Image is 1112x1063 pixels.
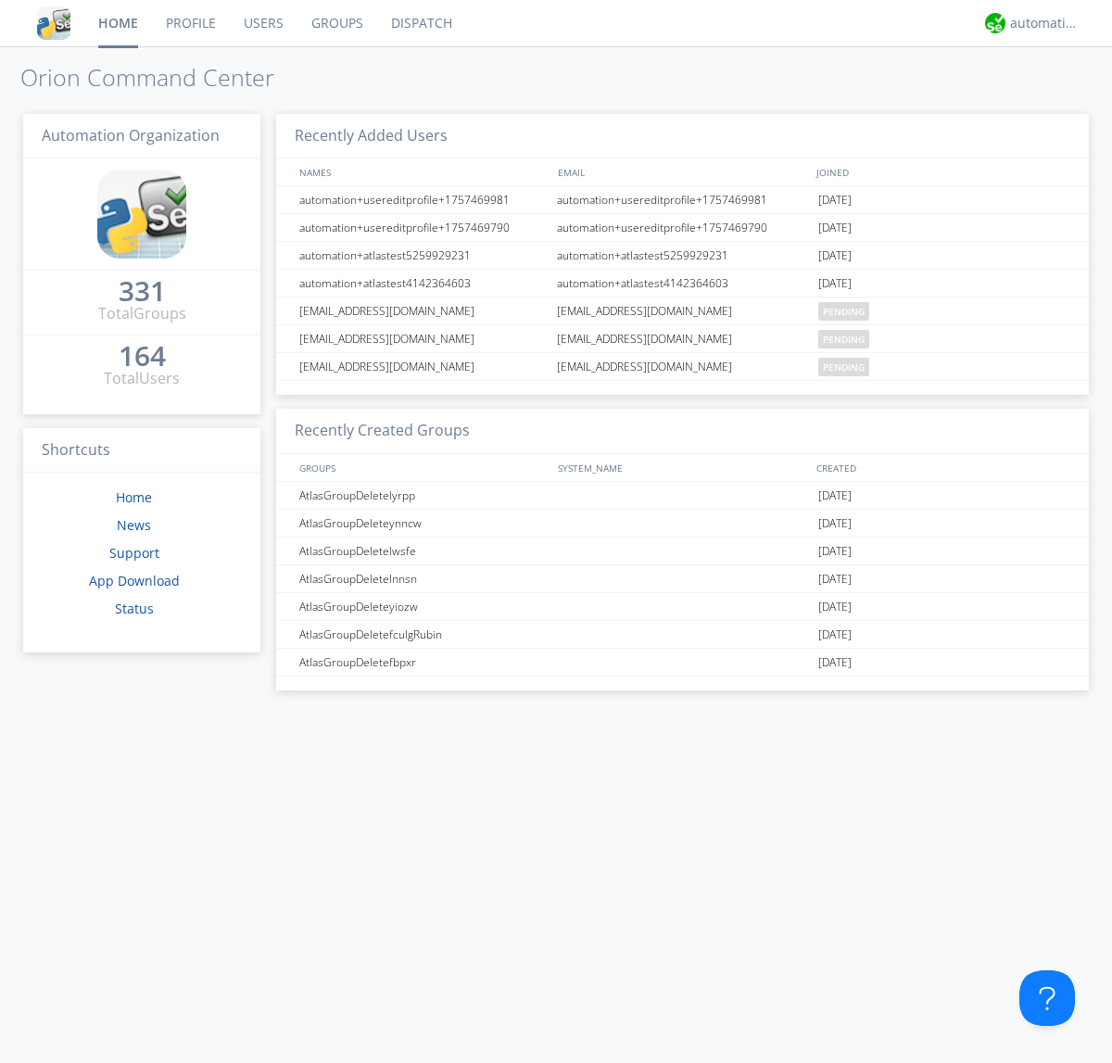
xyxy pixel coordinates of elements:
[552,186,814,213] div: automation+usereditprofile+1757469981
[276,297,1089,325] a: [EMAIL_ADDRESS][DOMAIN_NAME][EMAIL_ADDRESS][DOMAIN_NAME]pending
[818,621,852,649] span: [DATE]
[818,510,852,538] span: [DATE]
[276,114,1089,159] h3: Recently Added Users
[115,600,154,617] a: Status
[553,454,812,481] div: SYSTEM_NAME
[295,454,549,481] div: GROUPS
[818,330,869,348] span: pending
[119,282,166,300] div: 331
[97,170,186,259] img: cddb5a64eb264b2086981ab96f4c1ba7
[37,6,70,40] img: cddb5a64eb264b2086981ab96f4c1ba7
[276,242,1089,270] a: automation+atlastest5259929231automation+atlastest5259929231[DATE]
[119,282,166,303] a: 331
[276,353,1089,381] a: [EMAIL_ADDRESS][DOMAIN_NAME][EMAIL_ADDRESS][DOMAIN_NAME]pending
[42,125,220,146] span: Automation Organization
[276,186,1089,214] a: automation+usereditprofile+1757469981automation+usereditprofile+1757469981[DATE]
[295,565,551,592] div: AtlasGroupDeletelnnsn
[295,270,551,297] div: automation+atlastest4142364603
[276,510,1089,538] a: AtlasGroupDeleteynncw[DATE]
[295,214,551,241] div: automation+usereditprofile+1757469790
[276,482,1089,510] a: AtlasGroupDeletelyrpp[DATE]
[295,538,551,564] div: AtlasGroupDeletelwsfe
[116,488,152,506] a: Home
[818,649,852,677] span: [DATE]
[295,593,551,620] div: AtlasGroupDeleteyiozw
[552,325,814,352] div: [EMAIL_ADDRESS][DOMAIN_NAME]
[295,621,551,648] div: AtlasGroupDeletefculgRubin
[818,186,852,214] span: [DATE]
[276,621,1089,649] a: AtlasGroupDeletefculgRubin[DATE]
[552,242,814,269] div: automation+atlastest5259929231
[295,297,551,324] div: [EMAIL_ADDRESS][DOMAIN_NAME]
[552,214,814,241] div: automation+usereditprofile+1757469790
[812,158,1071,185] div: JOINED
[818,270,852,297] span: [DATE]
[818,302,869,321] span: pending
[276,538,1089,565] a: AtlasGroupDeletelwsfe[DATE]
[812,454,1071,481] div: CREATED
[117,516,151,534] a: News
[276,409,1089,454] h3: Recently Created Groups
[553,158,812,185] div: EMAIL
[295,242,551,269] div: automation+atlastest5259929231
[276,325,1089,353] a: [EMAIL_ADDRESS][DOMAIN_NAME][EMAIL_ADDRESS][DOMAIN_NAME]pending
[295,186,551,213] div: automation+usereditprofile+1757469981
[818,565,852,593] span: [DATE]
[818,482,852,510] span: [DATE]
[295,510,551,537] div: AtlasGroupDeleteynncw
[985,13,1005,33] img: d2d01cd9b4174d08988066c6d424eccd
[98,303,186,324] div: Total Groups
[109,544,159,562] a: Support
[276,649,1089,677] a: AtlasGroupDeletefbpxr[DATE]
[818,538,852,565] span: [DATE]
[818,358,869,376] span: pending
[104,368,180,389] div: Total Users
[276,593,1089,621] a: AtlasGroupDeleteyiozw[DATE]
[295,325,551,352] div: [EMAIL_ADDRESS][DOMAIN_NAME]
[295,482,551,509] div: AtlasGroupDeletelyrpp
[23,428,260,474] h3: Shortcuts
[295,353,551,380] div: [EMAIL_ADDRESS][DOMAIN_NAME]
[276,214,1089,242] a: automation+usereditprofile+1757469790automation+usereditprofile+1757469790[DATE]
[276,270,1089,297] a: automation+atlastest4142364603automation+atlastest4142364603[DATE]
[276,565,1089,593] a: AtlasGroupDeletelnnsn[DATE]
[1010,14,1080,32] div: automation+atlas
[119,347,166,368] a: 164
[552,270,814,297] div: automation+atlastest4142364603
[552,353,814,380] div: [EMAIL_ADDRESS][DOMAIN_NAME]
[818,214,852,242] span: [DATE]
[295,649,551,676] div: AtlasGroupDeletefbpxr
[818,242,852,270] span: [DATE]
[295,158,549,185] div: NAMES
[89,572,180,589] a: App Download
[552,297,814,324] div: [EMAIL_ADDRESS][DOMAIN_NAME]
[818,593,852,621] span: [DATE]
[1019,970,1075,1026] iframe: Toggle Customer Support
[119,347,166,365] div: 164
